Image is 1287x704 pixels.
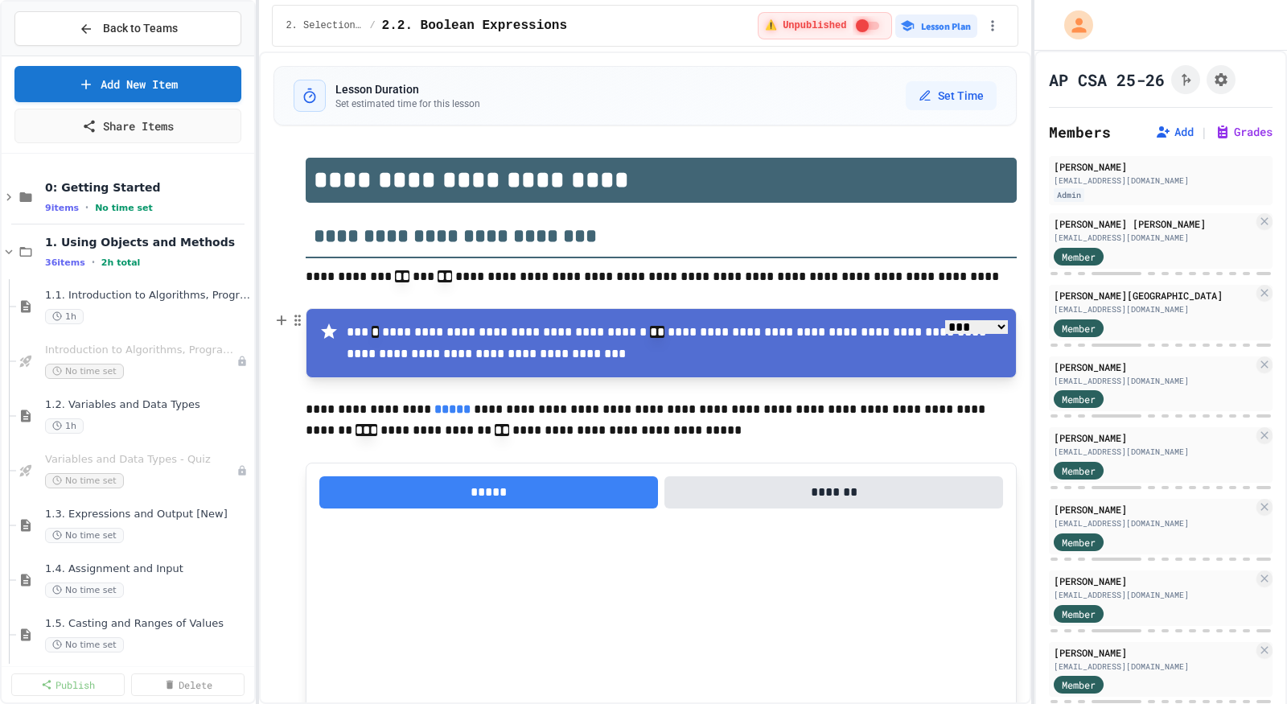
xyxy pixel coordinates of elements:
[45,180,251,195] span: 0: Getting Started
[1215,124,1273,140] button: Grades
[906,81,997,110] button: Set Time
[45,453,236,467] span: Variables and Data Types - Quiz
[45,364,124,379] span: No time set
[45,617,251,631] span: 1.5. Casting and Ranges of Values
[45,508,251,521] span: 1.3. Expressions and Output [New]
[1054,661,1253,673] div: [EMAIL_ADDRESS][DOMAIN_NAME]
[1047,6,1097,43] div: My Account
[1054,446,1253,458] div: [EMAIL_ADDRESS][DOMAIN_NAME]
[1062,321,1096,336] span: Member
[45,583,124,598] span: No time set
[131,673,245,696] a: Delete
[1054,430,1253,445] div: [PERSON_NAME]
[101,257,141,268] span: 2h total
[1054,232,1253,244] div: [EMAIL_ADDRESS][DOMAIN_NAME]
[45,309,84,324] span: 1h
[1062,535,1096,550] span: Member
[1207,65,1236,94] button: Assignment Settings
[14,66,241,102] a: Add New Item
[1054,216,1253,231] div: [PERSON_NAME] [PERSON_NAME]
[85,201,88,214] span: •
[45,398,251,412] span: 1.2. Variables and Data Types
[92,256,95,269] span: •
[14,11,241,46] button: Back to Teams
[45,562,251,576] span: 1.4. Assignment and Input
[45,528,124,543] span: No time set
[1062,463,1096,478] span: Member
[1054,360,1253,374] div: [PERSON_NAME]
[1062,392,1096,406] span: Member
[1171,65,1200,94] button: Click to see fork details
[1062,249,1096,264] span: Member
[103,20,178,37] span: Back to Teams
[45,203,79,213] span: 9 items
[895,14,977,38] button: Lesson Plan
[369,19,375,32] span: /
[335,81,480,97] h3: Lesson Duration
[758,12,892,39] div: ⚠️ Students cannot see this content! Click the toggle to publish it and make it visible to your c...
[95,203,153,213] span: No time set
[1054,574,1253,588] div: [PERSON_NAME]
[45,289,251,303] span: 1.1. Introduction to Algorithms, Programming, and Compilers
[1054,175,1268,187] div: [EMAIL_ADDRESS][DOMAIN_NAME]
[1062,607,1096,621] span: Member
[45,473,124,488] span: No time set
[45,257,85,268] span: 36 items
[45,418,84,434] span: 1h
[45,344,236,357] span: Introduction to Algorithms, Programming, and Compilers
[335,97,480,110] p: Set estimated time for this lesson
[1054,517,1253,529] div: [EMAIL_ADDRESS][DOMAIN_NAME]
[1062,677,1096,692] span: Member
[11,673,125,696] a: Publish
[1054,303,1253,315] div: [EMAIL_ADDRESS][DOMAIN_NAME]
[1155,124,1194,140] button: Add
[236,356,248,367] div: Unpublished
[14,109,241,143] a: Share Items
[1049,121,1111,143] h2: Members
[236,465,248,476] div: Unpublished
[1054,589,1253,601] div: [EMAIL_ADDRESS][DOMAIN_NAME]
[1054,375,1253,387] div: [EMAIL_ADDRESS][DOMAIN_NAME]
[765,19,846,32] span: ⚠️ Unpublished
[1054,159,1268,174] div: [PERSON_NAME]
[1054,288,1253,303] div: [PERSON_NAME][GEOGRAPHIC_DATA]
[45,235,251,249] span: 1. Using Objects and Methods
[382,16,567,35] span: 2.2. Boolean Expressions
[1054,645,1253,660] div: [PERSON_NAME]
[286,19,363,32] span: 2. Selection and Iteration
[1200,122,1208,142] span: |
[1054,502,1253,517] div: [PERSON_NAME]
[1054,188,1084,202] div: Admin
[1049,68,1165,91] h1: AP CSA 25-26
[45,637,124,653] span: No time set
